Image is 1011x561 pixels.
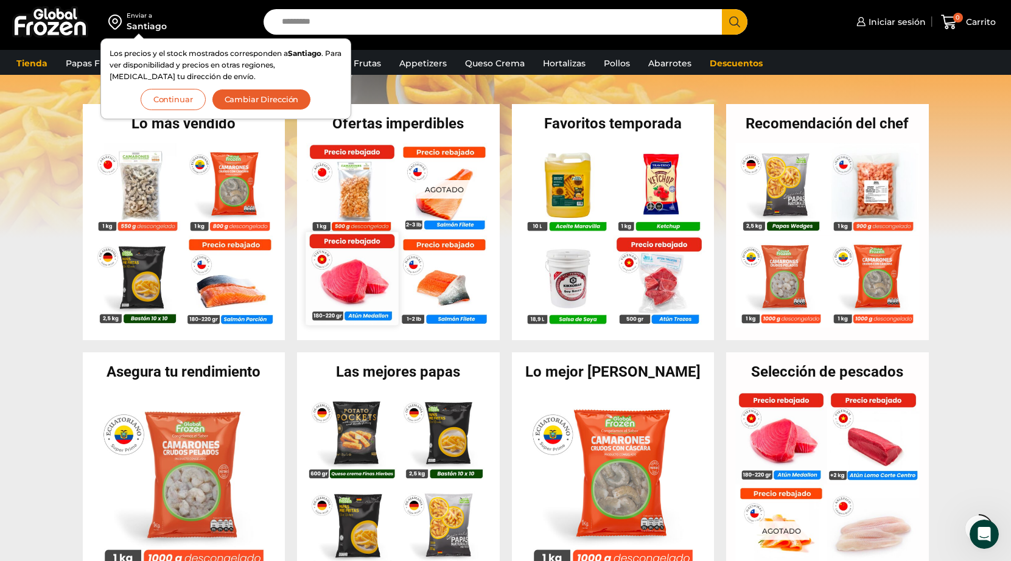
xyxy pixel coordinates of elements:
span: Iniciar sesión [866,16,926,28]
button: Continuar [141,89,206,110]
a: Queso Crema [459,52,531,75]
h2: Lo mejor [PERSON_NAME] [512,364,715,379]
span: 0 [953,13,963,23]
button: Cambiar Dirección [212,89,312,110]
span: Carrito [963,16,996,28]
h2: Recomendación del chef [726,116,929,131]
a: Descuentos [704,52,769,75]
a: 0 Carrito [938,8,999,37]
a: Papas Fritas [60,52,125,75]
a: Hortalizas [537,52,592,75]
h2: Asegura tu rendimiento [83,364,285,379]
a: Pollos [598,52,636,75]
a: Appetizers [393,52,453,75]
a: Tienda [10,52,54,75]
div: Santiago [127,20,167,32]
h2: Favoritos temporada [512,116,715,131]
iframe: Intercom live chat [970,520,999,549]
strong: Santiago [288,49,321,58]
p: Agotado [416,179,472,198]
div: Enviar a [127,12,167,20]
p: Los precios y el stock mostrados corresponden a . Para ver disponibilidad y precios en otras regi... [110,47,342,83]
img: address-field-icon.svg [108,12,127,32]
a: Iniciar sesión [853,10,926,34]
h2: Ofertas imperdibles [297,116,500,131]
h2: Lo más vendido [83,116,285,131]
a: Abarrotes [642,52,698,75]
h2: Las mejores papas [297,364,500,379]
h2: Selección de pescados [726,364,929,379]
p: Agotado [754,521,810,540]
button: Search button [722,9,747,35]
